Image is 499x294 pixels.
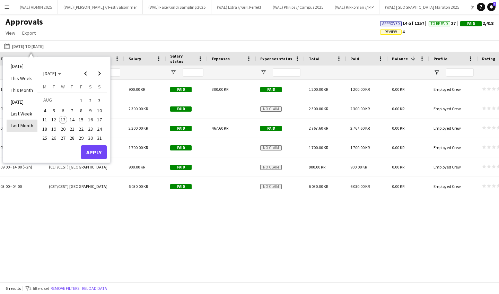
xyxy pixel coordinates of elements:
[392,164,404,170] span: 0.00 KR
[211,0,267,14] button: (WAL) Extra // Grill Perfekt
[68,116,76,124] span: 14
[7,84,37,96] li: This Month
[59,133,68,142] button: 27-08-2025
[0,56,10,61] span: Time
[68,115,77,124] button: 14-08-2025
[86,133,95,142] button: 30-08-2025
[273,68,300,77] input: Expenses status Filter Input
[392,145,404,150] span: 0.00 KR
[12,184,22,189] span: 04:00
[59,115,68,124] button: 13-08-2025
[129,56,141,61] span: Salary
[143,0,211,14] button: (WAL) Faxe Kondi Sampling 2025
[260,69,266,76] button: Open Filter Menu
[482,56,495,61] span: Rating
[267,0,329,14] button: (WAL) Philips // Campus 2025
[45,177,124,196] div: (CET/CEST) [GEOGRAPHIC_DATA]
[93,67,106,80] button: Next month
[170,87,192,92] span: Paid
[86,115,95,124] button: 16-08-2025
[80,84,82,90] span: F
[41,67,64,80] button: Choose month and year
[77,95,86,106] button: 01-08-2025
[95,134,104,142] span: 31
[350,56,359,61] span: Paid
[329,0,379,14] button: (WAL) Kikkoman // PiP
[77,125,85,133] span: 22
[129,184,148,189] span: 6 030.00 KR
[68,124,77,133] button: 21-08-2025
[379,0,465,14] button: (WAL) [GEOGRAPHIC_DATA] Maraton 2025
[59,124,68,133] button: 20-08-2025
[309,87,328,92] span: 1 200.00 KR
[170,69,176,76] button: Open Filter Menu
[170,184,192,189] span: Paid
[71,84,73,90] span: T
[77,96,85,105] span: 1
[260,106,282,112] span: No claim
[7,72,37,84] li: This Week
[429,20,460,26] span: 27
[434,69,440,76] button: Open Filter Menu
[434,106,461,111] span: Employed Crew
[170,53,195,64] span: Salary status
[7,60,37,72] li: [DATE]
[392,126,404,131] span: 0.00 KR
[385,30,397,34] span: Review
[434,164,461,170] span: Employed Crew
[59,134,67,142] span: 27
[68,134,76,142] span: 28
[77,133,86,142] button: 29-08-2025
[0,126,10,131] span: 07:30
[309,126,328,131] span: 2 767.60 KR
[95,95,104,106] button: 03-08-2025
[86,124,95,133] button: 23-08-2025
[81,145,107,159] button: Apply
[0,106,10,111] span: 07:30
[129,145,148,150] span: 1 700.00 KR
[61,84,65,90] span: W
[7,108,37,120] li: Last Week
[68,133,77,142] button: 28-08-2025
[260,56,292,61] span: Expenses status
[446,68,474,77] input: Profile Filter Input
[29,286,49,291] span: 2 filters set
[40,124,49,133] button: 18-08-2025
[260,145,282,150] span: No claim
[0,145,10,150] span: 07:30
[77,106,85,115] span: 8
[434,184,461,189] span: Employed Crew
[350,87,370,92] span: 1 200.00 KR
[434,56,447,61] span: Profile
[309,164,325,170] span: 900.00 KR
[68,106,77,115] button: 07-08-2025
[86,95,95,106] button: 02-08-2025
[431,21,448,26] span: To Be Paid
[68,106,76,115] span: 7
[81,285,108,292] button: Reload data
[86,106,95,115] span: 9
[95,125,104,133] span: 24
[50,106,58,115] span: 5
[77,115,86,124] button: 15-08-2025
[49,56,68,61] span: Timezone
[380,20,429,26] span: 14 of 1157
[40,106,49,115] button: 04-08-2025
[6,30,15,36] span: View
[392,56,408,61] span: Balance
[212,126,228,131] span: 467.60 KR
[10,164,12,170] span: -
[95,106,104,115] button: 10-08-2025
[380,28,405,35] span: 4
[40,133,49,142] button: 25-08-2025
[434,145,461,150] span: Employed Crew
[95,133,104,142] button: 31-08-2025
[77,134,85,142] span: 29
[392,106,404,111] span: 0.00 KR
[392,87,404,92] span: 0.00 KR
[260,184,282,189] span: No claim
[170,106,192,112] span: Paid
[23,164,32,170] span: (+2h)
[59,116,67,124] span: 13
[49,133,58,142] button: 26-08-2025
